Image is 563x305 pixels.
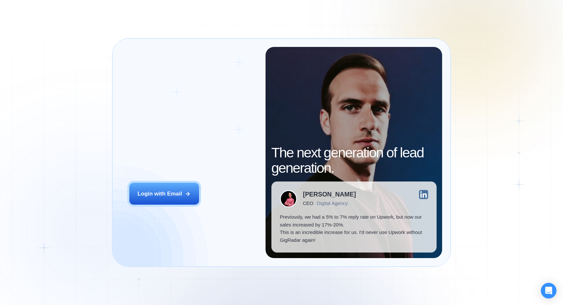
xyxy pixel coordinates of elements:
[280,213,428,244] p: Previously, we had a 5% to 7% reply rate on Upwork, but now our sales increased by 17%-20%. This ...
[317,200,348,206] div: Digital Agency
[303,191,356,197] div: [PERSON_NAME]
[303,200,313,206] div: CEO
[541,283,556,298] div: Open Intercom Messenger
[137,190,182,198] div: Login with Email
[271,145,437,176] h2: The next generation of lead generation.
[129,183,199,205] button: Login with Email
